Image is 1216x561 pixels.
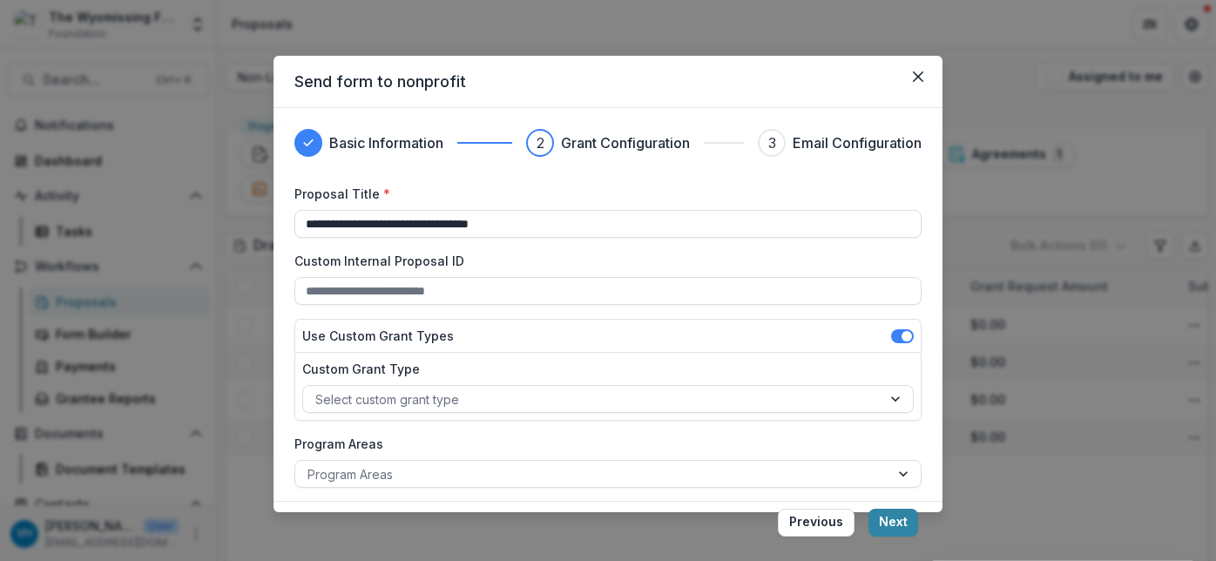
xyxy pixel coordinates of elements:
[294,129,922,157] div: Progress
[537,132,544,153] div: 2
[294,185,911,203] label: Proposal Title
[768,132,776,153] div: 3
[561,132,690,153] h3: Grant Configuration
[294,252,911,270] label: Custom Internal Proposal ID
[778,509,855,537] button: Previous
[868,509,918,537] button: Next
[302,360,903,378] label: Custom Grant Type
[329,132,443,153] h3: Basic Information
[274,56,942,108] header: Send form to nonprofit
[904,63,932,91] button: Close
[294,435,911,453] label: Program Areas
[302,327,454,345] label: Use Custom Grant Types
[793,132,922,153] h3: Email Configuration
